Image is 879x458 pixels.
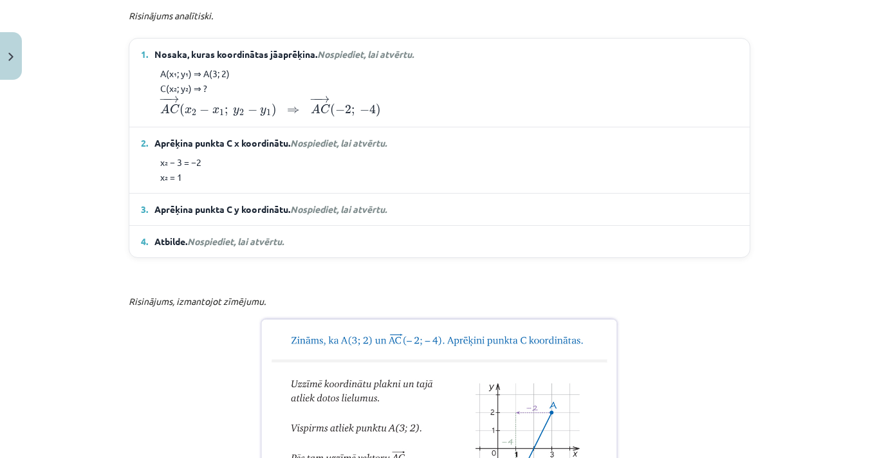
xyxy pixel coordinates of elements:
span: 2 [239,109,244,116]
summary: 4. Atbilde.Nospiediet, lai atvērtu. [141,235,738,248]
span: Nospiediet, lai atvērtu. [290,203,387,215]
span: → [317,96,330,103]
span: 1 [219,109,224,116]
span: → [167,96,180,103]
span: ) [272,104,277,117]
span: Atbilde. [154,235,284,248]
summary: 2. Aprēķina punkta C x koordinātu.Nospiediet, lai atvērtu. [141,136,738,150]
summary: 1. Nosaka, kuras koordinātas jāaprēķina.Nospiediet, lai atvērtu. [141,48,738,61]
span: 3. [141,203,148,216]
span: 1. [141,48,148,61]
span: Aprēķina punkta C y koordinātu. [154,203,387,216]
span: 4 [369,104,376,114]
em: Nospiediet, lai atvērtu. [317,48,414,60]
span: y [233,107,239,116]
i: Risinājums analītiski. [129,10,213,21]
div: A(x₁; y₁) ⇒ A(3; 2) C(x₂; y₂) ⇒ ? [141,66,738,118]
span: A [160,104,170,113]
span: Aprēķina punkta C x koordinātu. [154,136,387,150]
span: − [159,96,169,103]
summary: 3. Aprēķina punkta C y koordinātu.Nospiediet, lai atvērtu. [141,203,738,216]
span: − [313,96,315,103]
span: − [199,105,209,114]
span: 2 [192,109,196,116]
span: A [311,104,320,113]
img: icon-close-lesson-0947bae3869378f0d4975bcd49f059093ad1ed9edebbc8119c70593378902aed.svg [8,53,14,61]
span: ) [376,104,381,117]
span: 2. [141,136,148,150]
div: x₂ − 3 = −2 x₂ = 1 [141,155,738,184]
span: C [170,104,180,114]
span: ; [351,107,355,116]
span: x [212,107,219,114]
span: Nospiediet, lai atvērtu. [187,235,284,247]
span: − [360,105,369,114]
span: 2 [345,105,351,114]
span: x [185,107,192,114]
span: Nosaka, kuras koordinātas jāaprēķina. [154,48,414,61]
span: − [310,96,319,103]
i: Risinājums, izmantojot zīmējumu. [129,295,266,307]
span: ⇒ [287,106,300,114]
span: 4. [141,235,148,248]
span: − [163,96,164,103]
span: ( [330,104,335,117]
span: C [320,104,330,114]
span: − [335,105,345,114]
em: Nospiediet, lai atvērtu. [290,137,387,149]
span: 1 [266,109,271,116]
span: ; [225,107,228,116]
span: ( [180,104,185,117]
span: y [260,107,266,116]
span: − [248,105,257,114]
